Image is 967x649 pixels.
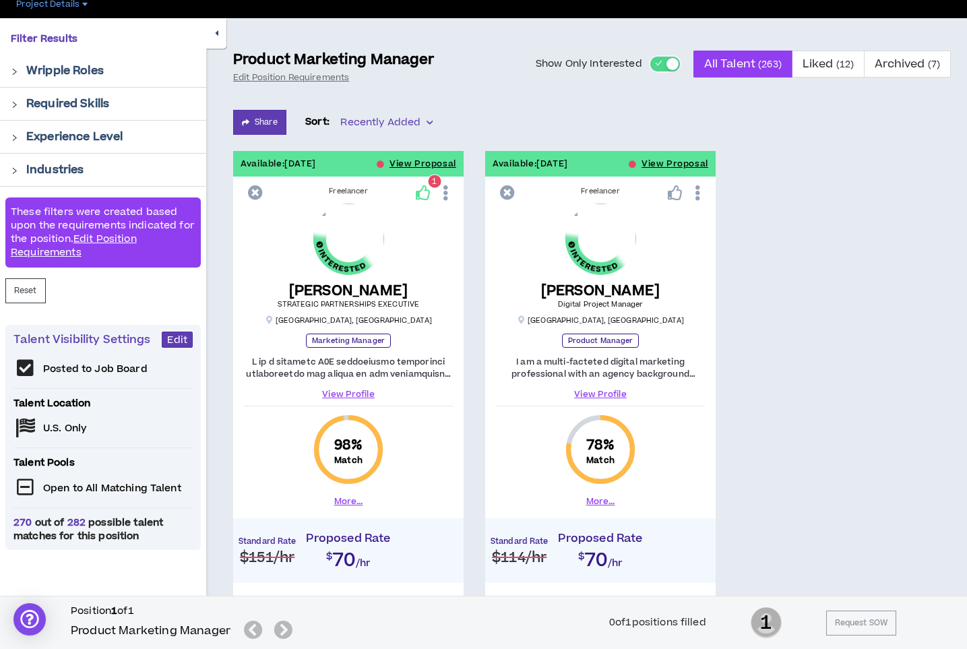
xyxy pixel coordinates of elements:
[389,151,456,177] button: View Proposal
[11,68,18,75] span: right
[26,96,109,112] p: Required Skills
[11,167,18,175] span: right
[26,162,84,178] p: Industries
[11,134,18,142] span: right
[496,186,705,197] div: Freelancer
[586,436,614,455] span: 78 %
[340,113,433,133] span: Recently Added
[241,158,316,171] p: Available: [DATE]
[334,455,363,466] small: Match
[233,51,435,69] p: Product Marketing Manager
[432,176,437,187] span: 1
[305,115,330,129] p: Sort:
[496,388,705,400] a: View Profile
[233,72,349,83] a: Edit Position Requirements
[313,204,384,274] img: NmVlAOefb2yfV2s0WCvxIIvn8yumHZCsmObi4MBW.png
[240,532,457,545] h4: Proposed Rate
[558,299,643,309] span: Digital Project Manager
[586,495,615,507] button: More...
[306,334,391,348] p: Marketing Manager
[239,537,296,547] h4: Standard Rate
[162,332,193,348] button: Edit
[562,334,640,348] p: Product Manager
[492,548,547,567] span: $114 /hr
[875,48,940,80] span: Archived
[26,129,123,145] p: Experience Level
[26,63,104,79] p: Wripple Roles
[265,315,432,326] p: [GEOGRAPHIC_DATA] , [GEOGRAPHIC_DATA]
[244,388,453,400] a: View Profile
[608,556,623,570] span: /hr
[642,151,708,177] button: View Proposal
[278,299,419,309] span: STRATEGIC PARTNERSHIPS EXECUTIVE
[356,556,371,570] span: /hr
[586,455,615,466] small: Match
[428,175,441,188] sup: 1
[609,615,706,630] div: 0 of 1 positions filled
[565,204,636,274] img: qQvirN6bpMJ489prKnc7eC4bdxUQFtcAD8Uo9mkv.png
[240,545,457,569] h2: $70
[11,232,137,259] a: Edit Position Requirements
[5,278,46,303] button: Reset
[13,516,193,543] span: out of possible talent matches for this position
[244,186,453,197] div: Freelancer
[13,516,35,530] span: 270
[71,605,298,618] h6: Position of 1
[491,537,548,547] h4: Standard Rate
[493,158,568,171] p: Available: [DATE]
[803,48,854,80] span: Liked
[43,363,148,376] p: Posted to Job Board
[751,606,782,640] span: 1
[928,58,940,71] small: ( 7 )
[496,356,705,380] p: I am a multi-facteted digital marketing professional with an agency background working as a proje...
[650,57,680,71] button: Show Only Interested
[167,334,187,346] span: Edit
[13,603,46,636] div: Open Intercom Messenger
[233,110,286,135] button: Share
[11,101,18,109] span: right
[334,436,362,455] span: 98 %
[11,32,195,47] p: Filter Results
[278,282,419,299] h5: [PERSON_NAME]
[492,532,709,545] h4: Proposed Rate
[13,332,162,348] p: Talent Visibility Settings
[111,604,117,618] b: 1
[64,516,88,530] span: 282
[758,58,782,71] small: ( 263 )
[536,57,642,71] span: Show Only Interested
[517,315,684,326] p: [GEOGRAPHIC_DATA] , [GEOGRAPHIC_DATA]
[541,282,660,299] h5: [PERSON_NAME]
[836,58,854,71] small: ( 12 )
[704,48,782,80] span: All Talent
[5,197,201,268] div: These filters were created based upon the requirements indicated for the position.
[71,623,230,639] h5: Product Marketing Manager
[334,495,363,507] button: More...
[492,545,709,569] h2: $70
[244,356,453,380] p: L ip d sitametc A0E seddoeiusmo temporinci utlaboreetdo mag aliqua en adm veniamquisno ex ullamc ...
[826,611,896,636] button: Request SOW
[240,548,294,567] span: $151 /hr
